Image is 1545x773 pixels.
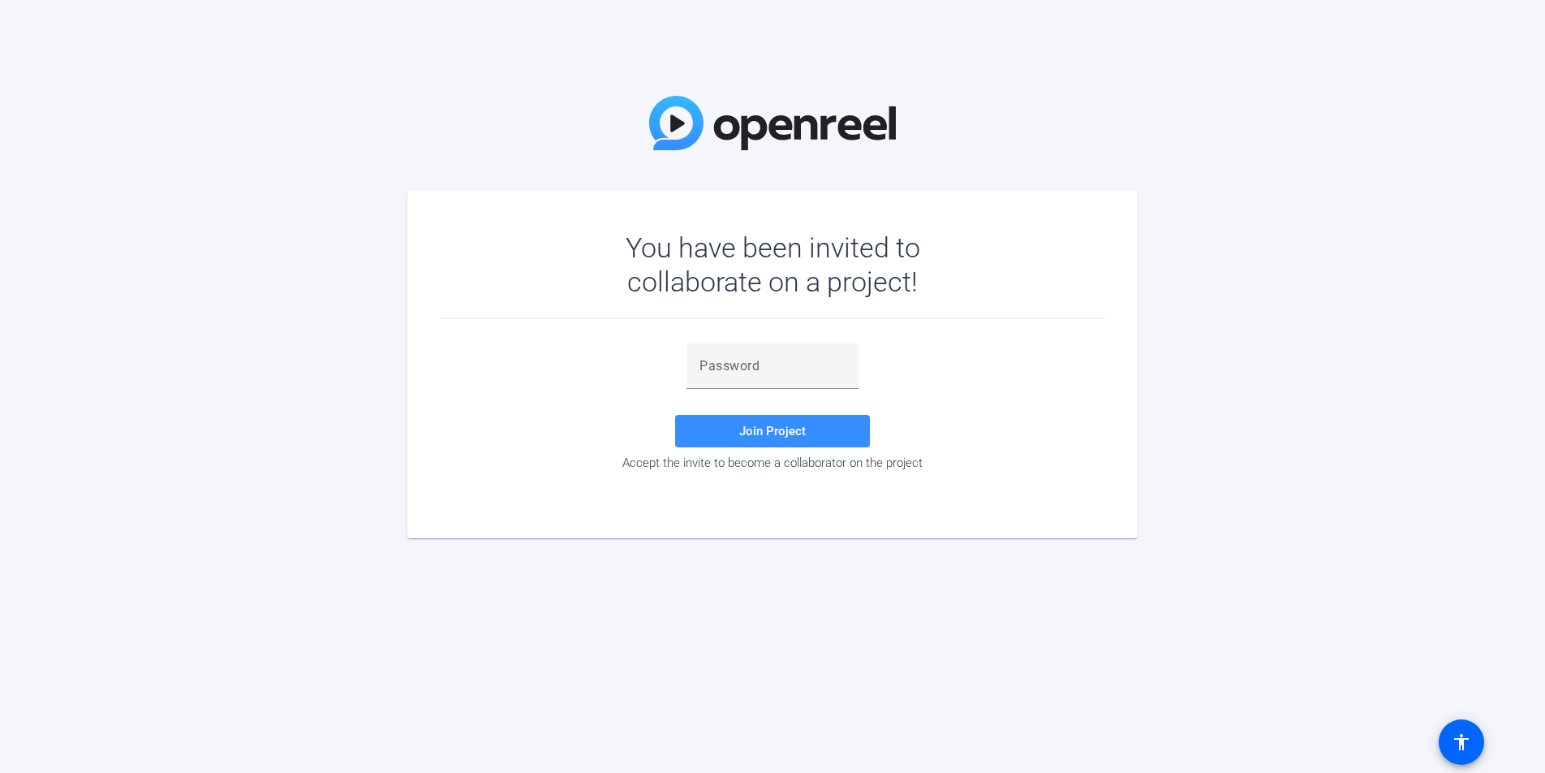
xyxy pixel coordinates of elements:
[1452,732,1471,752] mat-icon: accessibility
[579,231,967,299] div: You have been invited to collaborate on a project!
[440,456,1105,470] div: Accept the invite to become a collaborator on the project
[675,415,870,447] button: Join Project
[649,96,896,150] img: OpenReel Logo
[739,424,806,438] span: Join Project
[699,356,846,376] input: Password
